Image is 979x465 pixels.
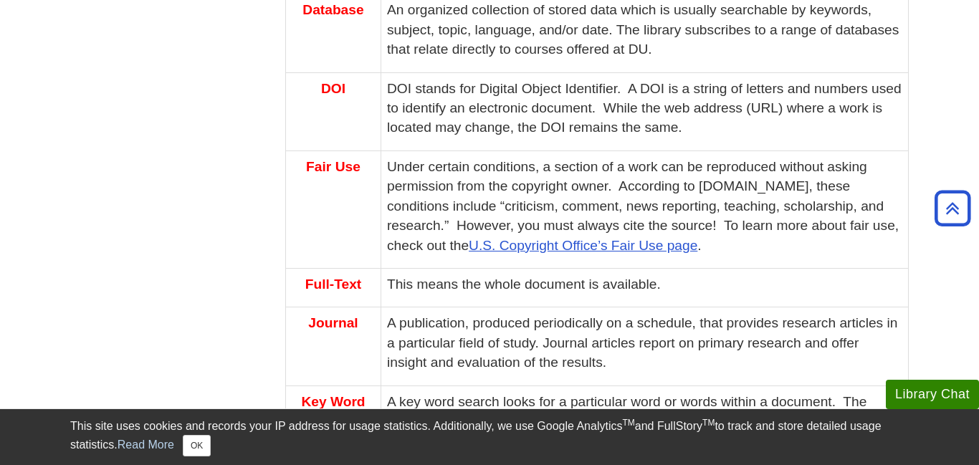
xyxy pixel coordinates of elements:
[387,313,902,372] p: A publication, produced periodically on a schedule, that provides research articles in a particul...
[308,315,358,330] b: Journal
[622,418,634,428] sup: TM
[183,435,211,456] button: Close
[118,438,174,451] a: Read More
[301,394,365,428] b: Key Word Search
[306,159,360,174] b: Fair Use
[387,392,902,451] p: A key word search looks for a particular word or words within a document. The advantage of key wo...
[469,238,697,253] a: U.S. Copyright Office’s Fair Use page
[387,157,902,255] p: Under certain conditions, a section of a work can be reproduced without asking permission from th...
[305,277,362,292] b: Full-Text
[886,380,979,409] button: Library Chat
[321,81,345,96] b: DOI
[387,79,902,138] p: DOI stands for Digital Object Identifier. A DOI is a string of letters and numbers used to identi...
[387,274,902,294] p: This means the whole document is available.
[302,2,363,17] b: Database
[930,198,975,218] a: Back to Top
[702,418,715,428] sup: TM
[70,418,909,456] div: This site uses cookies and records your IP address for usage statistics. Additionally, we use Goo...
